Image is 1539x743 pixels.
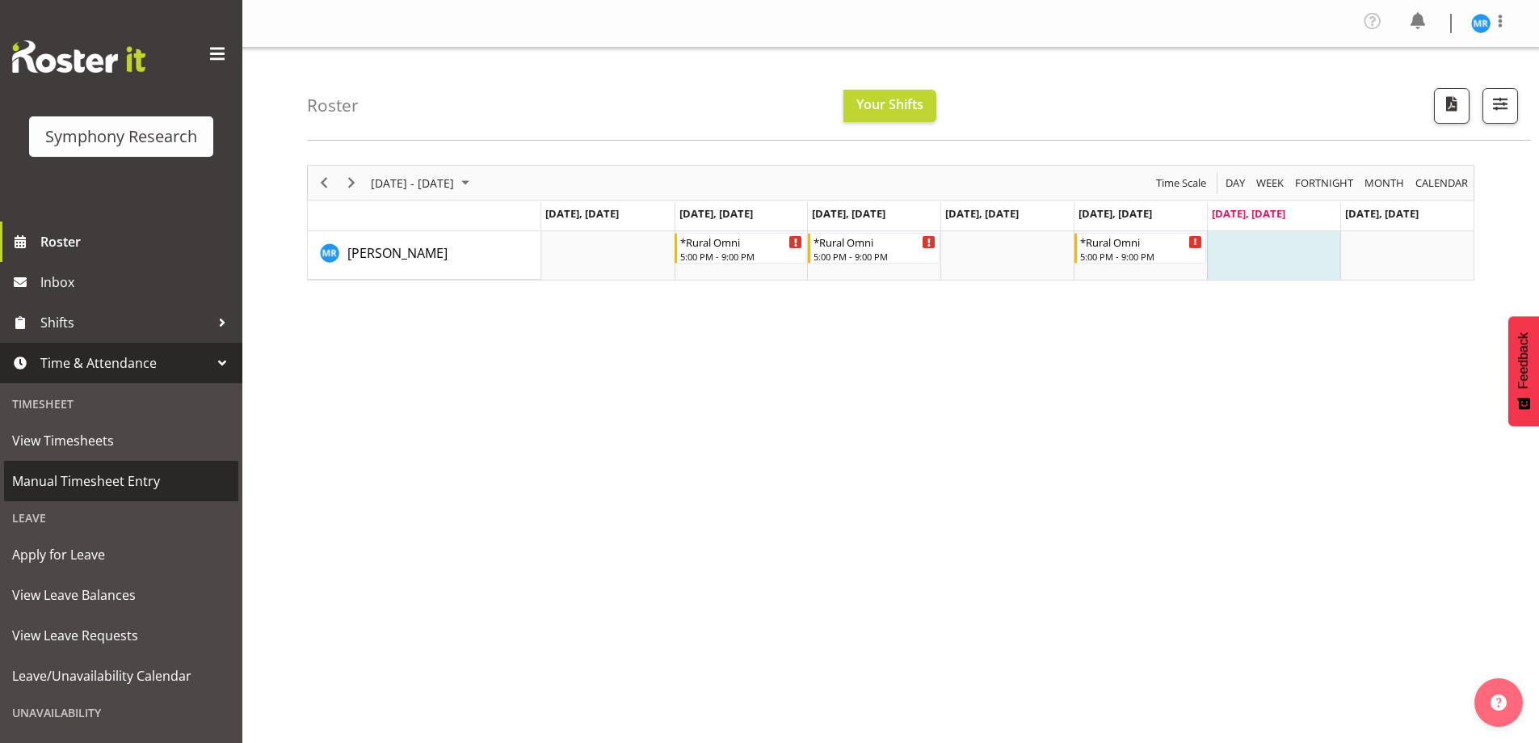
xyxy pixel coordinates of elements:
[1254,173,1287,193] button: Timeline Week
[45,125,197,149] div: Symphony Research
[4,387,238,420] div: Timesheet
[4,656,238,696] a: Leave/Unavailability Calendar
[680,250,802,263] div: 5:00 PM - 9:00 PM
[812,206,885,221] span: [DATE], [DATE]
[814,234,936,250] div: *Rural Omni
[4,696,238,729] div: Unavailability
[1154,173,1208,193] span: Time Scale
[307,165,1474,281] div: Timeline Week of August 30, 2025
[347,244,448,262] span: [PERSON_NAME]
[1212,206,1285,221] span: [DATE], [DATE]
[856,95,923,113] span: Your Shifts
[310,166,338,200] div: Previous
[40,270,234,294] span: Inbox
[1363,173,1406,193] span: Month
[675,233,806,264] div: Michael Robinson"s event - *Rural Omni Begin From Tuesday, August 26, 2025 at 5:00:00 PM GMT+12:0...
[347,243,448,263] a: [PERSON_NAME]
[1491,694,1507,711] img: help-xxl-2.png
[12,664,230,688] span: Leave/Unavailability Calendar
[12,583,230,607] span: View Leave Balances
[1080,250,1202,263] div: 5:00 PM - 9:00 PM
[680,234,802,250] div: *Rural Omni
[4,534,238,575] a: Apply for Leave
[1413,173,1471,193] button: Month
[12,428,230,453] span: View Timesheets
[808,233,940,264] div: Michael Robinson"s event - *Rural Omni Begin From Wednesday, August 27, 2025 at 5:00:00 PM GMT+12...
[4,461,238,501] a: Manual Timesheet Entry
[368,173,477,193] button: August 25 - 31, 2025
[679,206,753,221] span: [DATE], [DATE]
[12,623,230,648] span: View Leave Requests
[1255,173,1285,193] span: Week
[12,542,230,567] span: Apply for Leave
[341,173,363,193] button: Next
[308,231,541,280] td: Michael Robinson resource
[1345,206,1419,221] span: [DATE], [DATE]
[1362,173,1407,193] button: Timeline Month
[1516,332,1531,389] span: Feedback
[40,310,210,335] span: Shifts
[1471,14,1491,33] img: michael-robinson11856.jpg
[541,231,1474,280] table: Timeline Week of August 30, 2025
[814,250,936,263] div: 5:00 PM - 9:00 PM
[338,166,365,200] div: Next
[1414,173,1470,193] span: calendar
[945,206,1019,221] span: [DATE], [DATE]
[545,206,619,221] span: [DATE], [DATE]
[1074,233,1206,264] div: Michael Robinson"s event - *Rural Omni Begin From Friday, August 29, 2025 at 5:00:00 PM GMT+12:00...
[40,351,210,375] span: Time & Attendance
[4,575,238,615] a: View Leave Balances
[843,90,936,122] button: Your Shifts
[12,469,230,493] span: Manual Timesheet Entry
[4,615,238,656] a: View Leave Requests
[40,230,234,254] span: Roster
[1224,173,1247,193] span: Day
[313,173,335,193] button: Previous
[1293,173,1356,193] button: Fortnight
[4,501,238,534] div: Leave
[1154,173,1209,193] button: Time Scale
[1508,316,1539,426] button: Feedback - Show survey
[1482,88,1518,124] button: Filter Shifts
[1434,88,1470,124] button: Download a PDF of the roster according to the set date range.
[307,96,359,115] h4: Roster
[369,173,456,193] span: [DATE] - [DATE]
[1079,206,1152,221] span: [DATE], [DATE]
[1293,173,1355,193] span: Fortnight
[4,420,238,461] a: View Timesheets
[1080,234,1202,250] div: *Rural Omni
[12,40,145,73] img: Rosterit website logo
[1223,173,1248,193] button: Timeline Day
